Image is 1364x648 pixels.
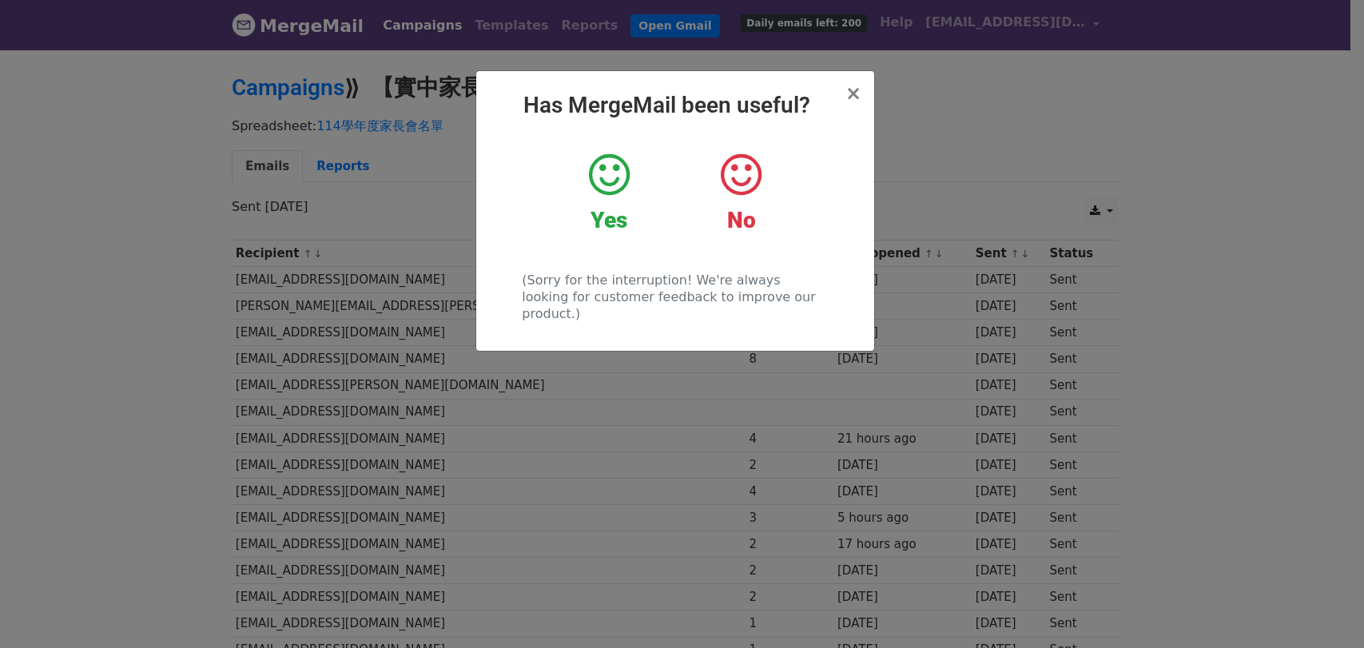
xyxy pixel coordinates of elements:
[591,207,627,233] strong: Yes
[687,151,795,234] a: No
[845,82,861,105] span: ×
[522,272,828,322] p: (Sorry for the interruption! We're always looking for customer feedback to improve our product.)
[845,84,861,103] button: Close
[489,92,861,119] h2: Has MergeMail been useful?
[555,151,663,234] a: Yes
[727,207,756,233] strong: No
